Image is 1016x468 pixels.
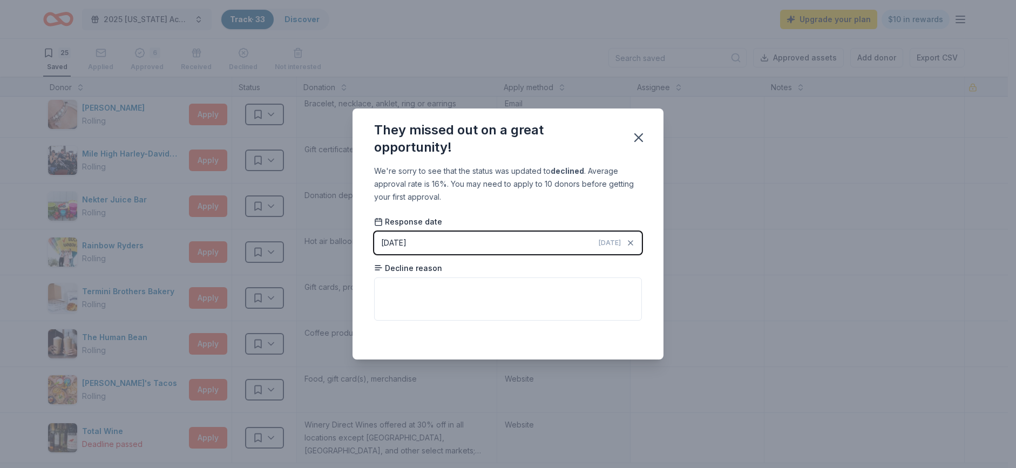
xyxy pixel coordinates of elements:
[374,232,642,254] button: [DATE][DATE]
[381,236,407,249] div: [DATE]
[374,121,618,156] div: They missed out on a great opportunity!
[551,166,584,175] b: declined
[374,263,442,274] span: Decline reason
[374,165,642,204] div: We're sorry to see that the status was updated to . Average approval rate is 16%. You may need to...
[374,216,442,227] span: Response date
[599,239,621,247] span: [DATE]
